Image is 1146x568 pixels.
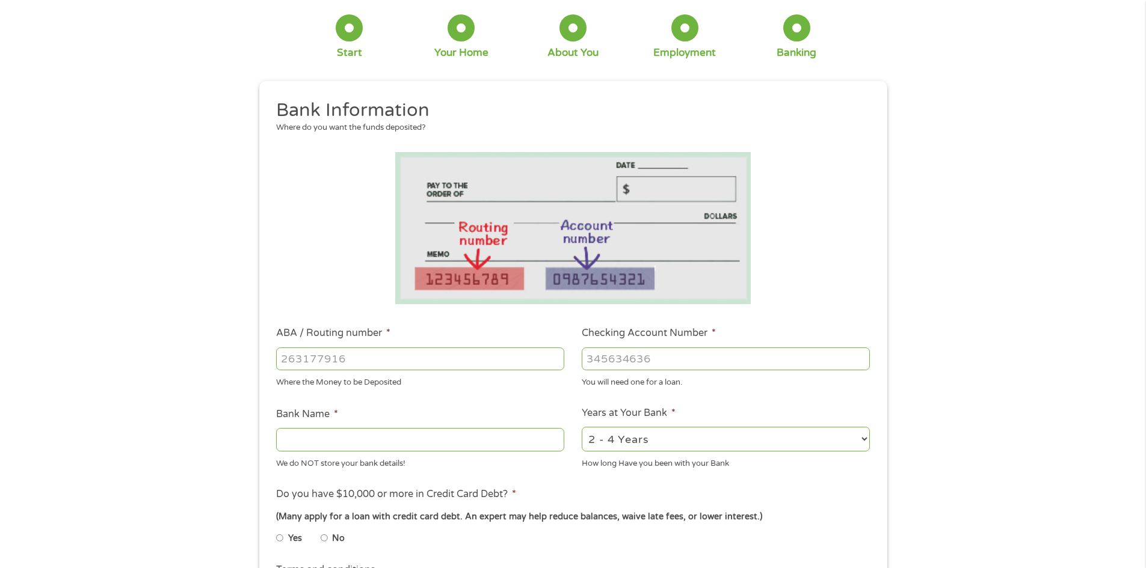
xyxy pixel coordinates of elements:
[582,407,676,420] label: Years at Your Bank
[582,347,870,370] input: 345634636
[276,373,564,389] div: Where the Money to be Deposited
[547,46,599,60] div: About You
[777,46,816,60] div: Banking
[337,46,362,60] div: Start
[276,122,861,134] div: Where do you want the funds deposited?
[395,152,751,304] img: Routing number location
[276,99,861,123] h2: Bank Information
[582,373,870,389] div: You will need one for a loan.
[276,510,869,524] div: (Many apply for a loan with credit card debt. An expert may help reduce balances, waive late fees...
[276,408,338,421] label: Bank Name
[332,532,345,545] label: No
[288,532,302,545] label: Yes
[582,453,870,469] div: How long Have you been with your Bank
[276,347,564,370] input: 263177916
[653,46,716,60] div: Employment
[276,327,390,340] label: ABA / Routing number
[276,453,564,469] div: We do NOT store your bank details!
[276,488,516,501] label: Do you have $10,000 or more in Credit Card Debt?
[582,327,716,340] label: Checking Account Number
[434,46,488,60] div: Your Home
